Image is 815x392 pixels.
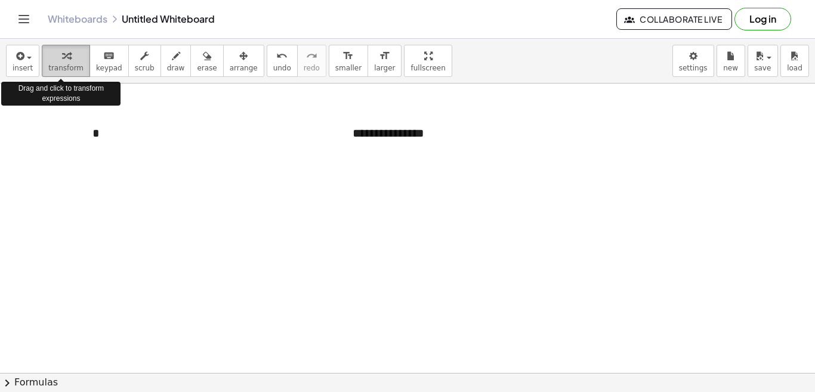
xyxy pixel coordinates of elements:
[342,49,354,63] i: format_size
[13,64,33,72] span: insert
[717,45,745,77] button: new
[335,64,362,72] span: smaller
[404,45,452,77] button: fullscreen
[754,64,771,72] span: save
[306,49,317,63] i: redo
[379,49,390,63] i: format_size
[304,64,320,72] span: redo
[273,64,291,72] span: undo
[734,8,791,30] button: Log in
[748,45,778,77] button: save
[410,64,445,72] span: fullscreen
[197,64,217,72] span: erase
[672,45,714,77] button: settings
[276,49,288,63] i: undo
[89,45,129,77] button: keyboardkeypad
[368,45,402,77] button: format_sizelarger
[14,10,33,29] button: Toggle navigation
[780,45,809,77] button: load
[616,8,732,30] button: Collaborate Live
[626,14,722,24] span: Collaborate Live
[787,64,802,72] span: load
[103,49,115,63] i: keyboard
[160,45,192,77] button: draw
[190,45,223,77] button: erase
[135,64,155,72] span: scrub
[297,45,326,77] button: redoredo
[96,64,122,72] span: keypad
[230,64,258,72] span: arrange
[223,45,264,77] button: arrange
[42,45,90,77] button: transform
[1,82,121,106] div: Drag and click to transform expressions
[679,64,708,72] span: settings
[723,64,738,72] span: new
[128,45,161,77] button: scrub
[48,13,107,25] a: Whiteboards
[329,45,368,77] button: format_sizesmaller
[374,64,395,72] span: larger
[6,45,39,77] button: insert
[167,64,185,72] span: draw
[267,45,298,77] button: undoundo
[48,64,84,72] span: transform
